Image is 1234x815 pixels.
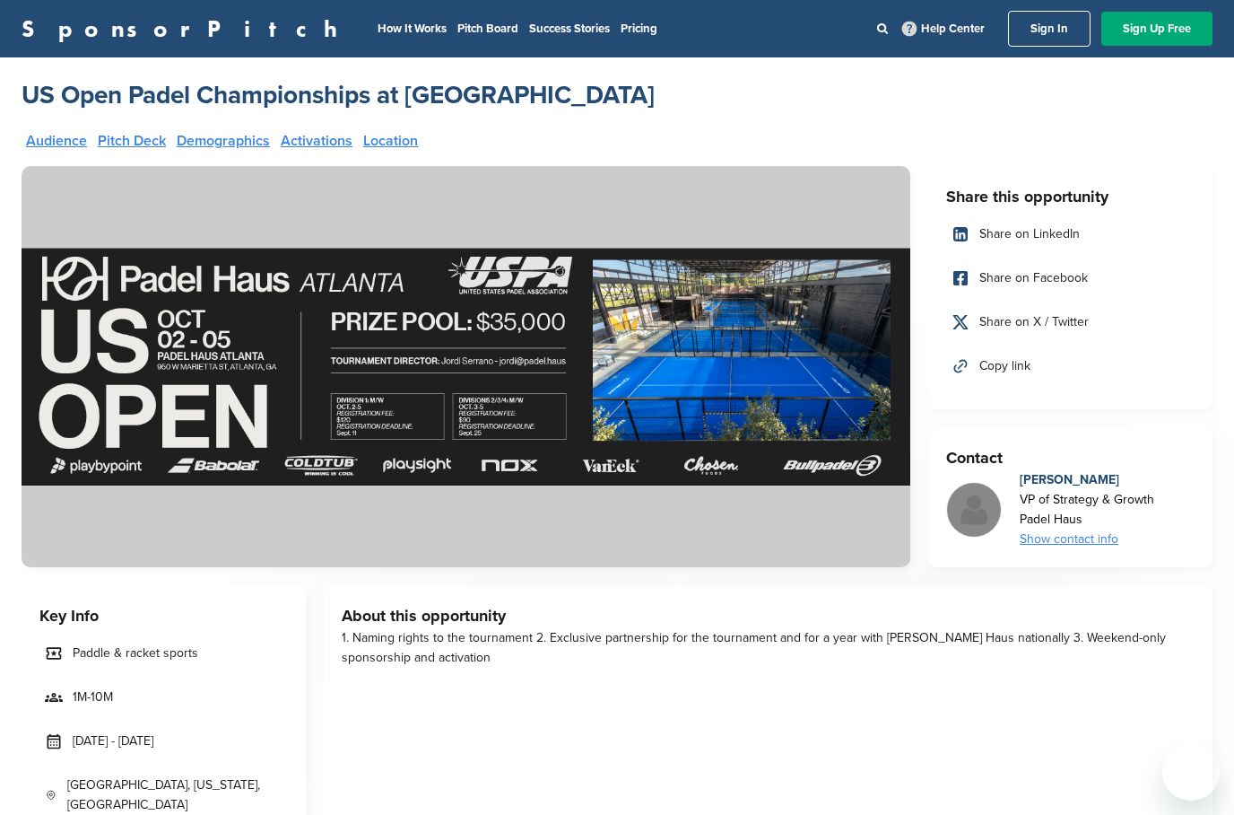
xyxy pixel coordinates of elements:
[73,688,113,707] span: 1M-10M
[979,268,1088,288] span: Share on Facebook
[979,312,1089,332] span: Share on X / Twitter
[39,603,288,628] h3: Key Info
[946,347,1195,385] a: Copy link
[947,483,1001,537] img: Missing
[1008,11,1091,47] a: Sign In
[1101,12,1212,46] a: Sign Up Free
[22,17,349,40] a: SponsorPitch
[899,18,988,39] a: Help Center
[1162,743,1220,801] iframe: Button to launch messaging window
[98,134,166,148] a: Pitch Deck
[946,184,1195,209] h3: Share this opportunity
[73,644,198,663] span: Paddle & racket sports
[621,22,657,36] a: Pricing
[363,134,418,148] a: Location
[979,224,1080,244] span: Share on LinkedIn
[946,215,1195,253] a: Share on LinkedIn
[177,134,270,148] a: Demographics
[457,22,518,36] a: Pitch Board
[22,166,910,567] img: Sponsorpitch &
[67,776,282,815] span: [GEOGRAPHIC_DATA], [US_STATE], [GEOGRAPHIC_DATA]
[378,22,447,36] a: How It Works
[946,445,1195,470] h3: Contact
[1020,470,1154,490] div: [PERSON_NAME]
[342,603,1195,628] h3: About this opportunity
[1020,530,1154,549] div: Show contact info
[1020,510,1154,530] div: Padel Haus
[1020,490,1154,510] div: VP of Strategy & Growth
[73,732,153,751] span: [DATE] - [DATE]
[22,79,655,111] a: US Open Padel Championships at [GEOGRAPHIC_DATA]
[529,22,610,36] a: Success Stories
[946,259,1195,297] a: Share on Facebook
[979,356,1030,376] span: Copy link
[342,628,1195,668] div: 1. Naming rights to the tournament 2. Exclusive partnership for the tournament and for a year wit...
[281,134,352,148] a: Activations
[26,134,87,148] a: Audience
[946,303,1195,341] a: Share on X / Twitter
